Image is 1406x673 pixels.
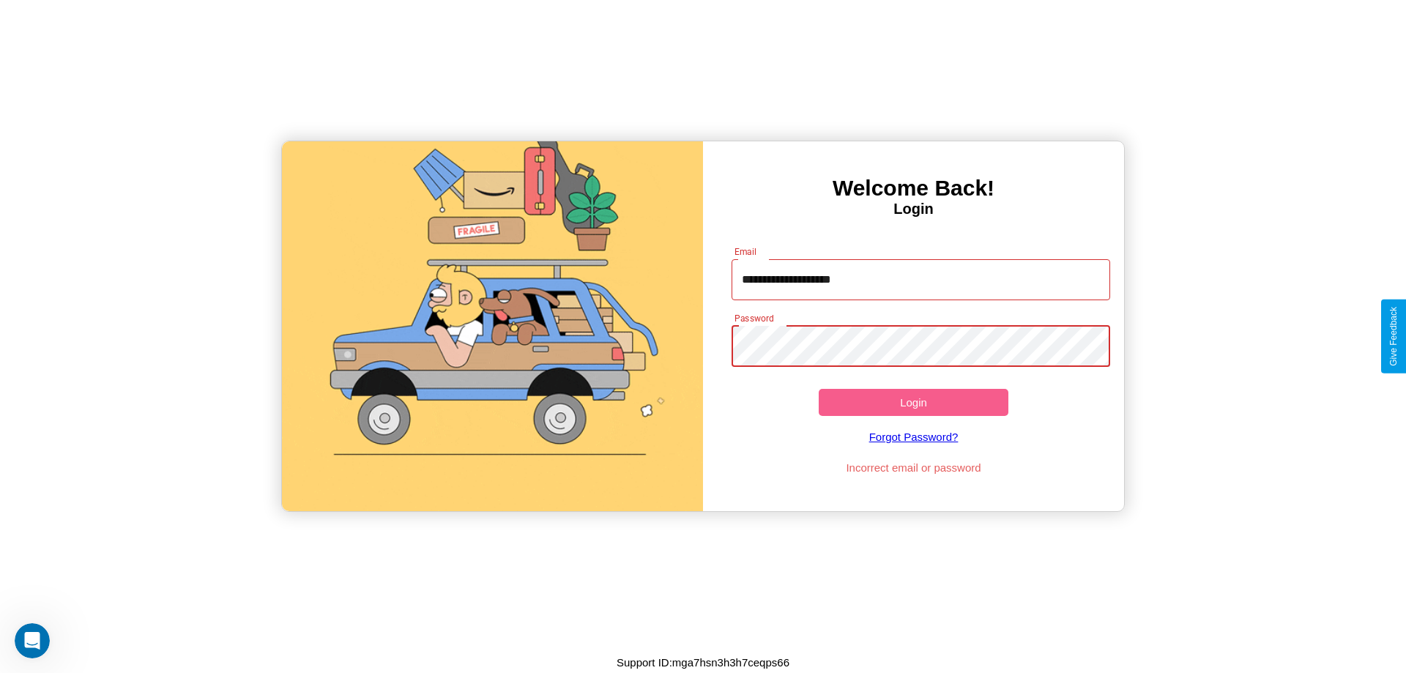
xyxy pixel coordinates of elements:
a: Forgot Password? [724,416,1104,458]
img: gif [282,141,703,511]
button: Login [819,389,1008,416]
div: Give Feedback [1388,307,1399,366]
h3: Welcome Back! [703,176,1124,201]
label: Email [734,245,757,258]
p: Incorrect email or password [724,458,1104,477]
label: Password [734,312,773,324]
h4: Login [703,201,1124,217]
p: Support ID: mga7hsn3h3h7ceqps66 [617,652,789,672]
iframe: Intercom live chat [15,623,50,658]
